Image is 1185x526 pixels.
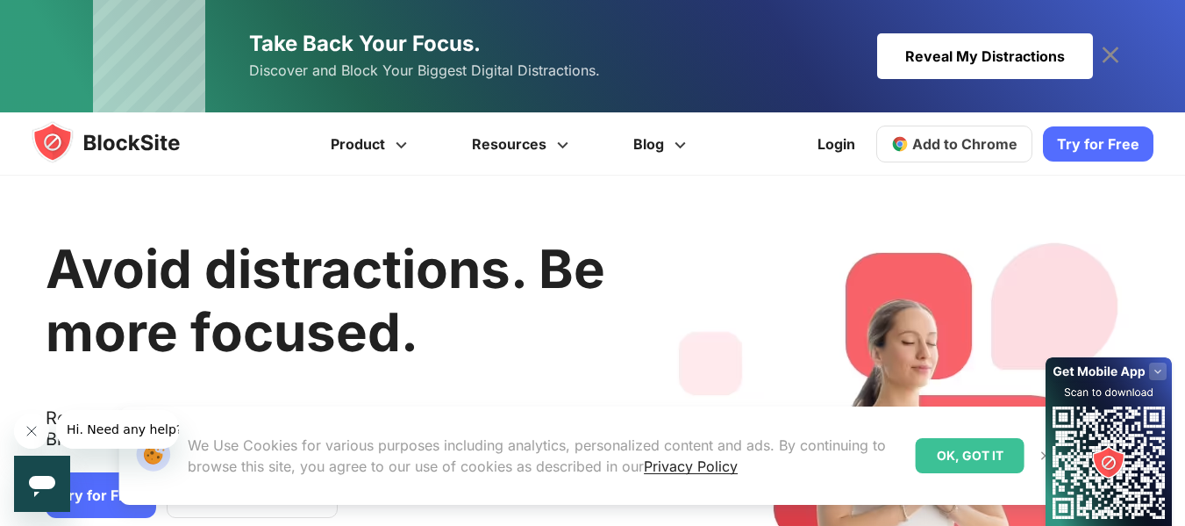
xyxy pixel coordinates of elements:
a: Resources [442,112,603,176]
iframe: Message from company [56,410,179,449]
a: Add to Chrome [876,126,1032,162]
img: Close [1039,449,1053,463]
button: Close [1034,444,1057,467]
span: Discover and Block Your Biggest Digital Distractions. [249,58,600,83]
iframe: Button to launch messaging window [14,456,70,512]
a: Product [301,112,442,176]
a: Blog [603,112,721,176]
text: Remove distracting apps and sites and stay focused with BlockSite [46,407,605,464]
a: Try for Free [1043,126,1153,162]
span: Take Back Your Focus. [249,31,481,56]
p: We Use Cookies for various purposes including analytics, personalized content and ads. By continu... [188,435,902,477]
iframe: Close message [14,414,49,449]
a: Privacy Policy [644,458,738,475]
h1: Avoid distractions. Be more focused. [46,237,605,364]
span: Hi. Need any help? [11,12,126,26]
div: Reveal My Distractions [877,33,1093,79]
a: Login [807,123,866,165]
div: OK, GOT IT [916,438,1024,473]
img: chrome-icon.svg [891,135,909,153]
span: Add to Chrome [912,135,1017,153]
img: blocksite-icon.5d769676.svg [32,121,214,163]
